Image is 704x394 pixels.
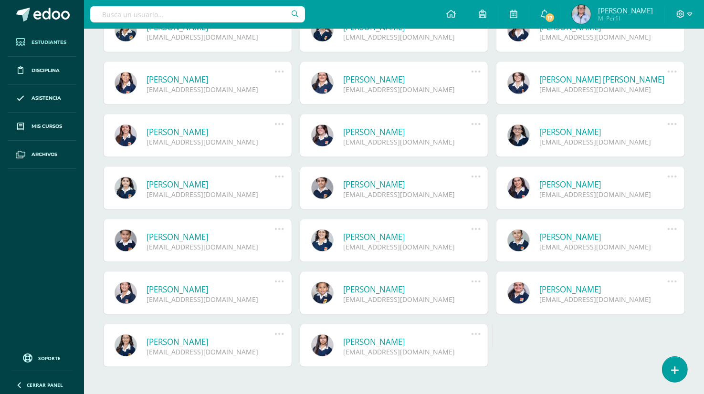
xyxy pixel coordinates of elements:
div: [EMAIL_ADDRESS][DOMAIN_NAME] [539,190,668,199]
div: [EMAIL_ADDRESS][DOMAIN_NAME] [147,242,275,251]
span: Archivos [32,151,57,158]
a: [PERSON_NAME] [147,126,275,137]
a: [PERSON_NAME] [147,74,275,85]
div: [EMAIL_ADDRESS][DOMAIN_NAME] [539,295,668,304]
a: [PERSON_NAME] [147,336,275,347]
a: [PERSON_NAME] [343,231,472,242]
div: [EMAIL_ADDRESS][DOMAIN_NAME] [343,242,472,251]
a: [PERSON_NAME] [147,284,275,295]
div: [EMAIL_ADDRESS][DOMAIN_NAME] [343,295,472,304]
div: [EMAIL_ADDRESS][DOMAIN_NAME] [147,295,275,304]
div: [EMAIL_ADDRESS][DOMAIN_NAME] [343,85,472,94]
div: [EMAIL_ADDRESS][DOMAIN_NAME] [343,347,472,356]
a: [PERSON_NAME] [147,179,275,190]
a: [PERSON_NAME] [PERSON_NAME] [539,74,668,85]
div: [EMAIL_ADDRESS][DOMAIN_NAME] [343,137,472,146]
span: Cerrar panel [27,382,63,388]
a: [PERSON_NAME] [343,126,472,137]
span: Asistencia [32,94,61,102]
a: [PERSON_NAME] [539,179,668,190]
a: [PERSON_NAME] [343,284,472,295]
a: Estudiantes [8,29,76,57]
span: Mis cursos [32,123,62,130]
a: Asistencia [8,85,76,113]
a: Archivos [8,141,76,169]
div: [EMAIL_ADDRESS][DOMAIN_NAME] [539,137,668,146]
div: [EMAIL_ADDRESS][DOMAIN_NAME] [343,190,472,199]
div: [EMAIL_ADDRESS][DOMAIN_NAME] [147,137,275,146]
div: [EMAIL_ADDRESS][DOMAIN_NAME] [539,85,668,94]
span: Estudiantes [32,39,66,46]
input: Busca un usuario... [90,6,305,22]
span: Mi Perfil [598,14,653,22]
span: Soporte [39,355,61,362]
a: Soporte [11,351,73,364]
span: [PERSON_NAME] [598,6,653,15]
div: [EMAIL_ADDRESS][DOMAIN_NAME] [147,32,275,41]
div: [EMAIL_ADDRESS][DOMAIN_NAME] [147,85,275,94]
a: Mis cursos [8,113,76,141]
div: [EMAIL_ADDRESS][DOMAIN_NAME] [539,242,668,251]
div: [EMAIL_ADDRESS][DOMAIN_NAME] [539,32,668,41]
a: [PERSON_NAME] [539,231,668,242]
a: [PERSON_NAME] [343,179,472,190]
a: [PERSON_NAME] [343,336,472,347]
div: [EMAIL_ADDRESS][DOMAIN_NAME] [343,32,472,41]
a: [PERSON_NAME] [343,74,472,85]
a: [PERSON_NAME] [147,231,275,242]
img: 1dda184af6efa5d482d83f07e0e6c382.png [572,5,591,24]
a: [PERSON_NAME] [539,126,668,137]
div: [EMAIL_ADDRESS][DOMAIN_NAME] [147,190,275,199]
a: Disciplina [8,57,76,85]
span: Disciplina [32,67,60,74]
a: [PERSON_NAME] [539,284,668,295]
span: 17 [545,12,555,23]
div: [EMAIL_ADDRESS][DOMAIN_NAME] [147,347,275,356]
